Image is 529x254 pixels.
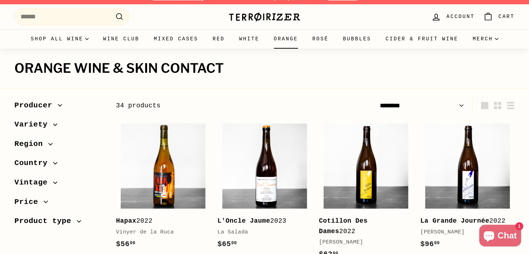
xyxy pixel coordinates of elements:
[116,228,203,237] div: Vinyer de la Ruca
[218,240,237,248] span: $65
[231,241,237,246] sup: 00
[267,29,305,49] a: Orange
[14,215,77,227] span: Product type
[14,177,53,189] span: Vintage
[14,157,53,169] span: Country
[23,29,96,49] summary: Shop all wine
[378,29,466,49] a: Cider & Fruit Wine
[14,98,105,117] button: Producer
[116,216,203,226] div: 2022
[14,117,105,136] button: Variety
[14,136,105,156] button: Region
[421,216,508,226] div: 2022
[477,225,523,248] inbox-online-store-chat: Shopify online store chat
[205,29,232,49] a: Red
[14,61,515,76] h1: Orange wine & Skin contact
[427,6,479,27] a: Account
[232,29,267,49] a: White
[116,240,135,248] span: $56
[218,228,305,237] div: La Salada
[147,29,205,49] a: Mixed Cases
[14,194,105,214] button: Price
[446,13,475,21] span: Account
[498,13,515,21] span: Cart
[116,101,315,111] div: 34 products
[116,217,136,224] b: Hapax
[421,228,508,237] div: [PERSON_NAME]
[14,119,53,131] span: Variety
[434,241,440,246] sup: 00
[319,216,406,237] div: 2022
[14,175,105,194] button: Vintage
[14,155,105,175] button: Country
[14,196,44,208] span: Price
[14,99,58,112] span: Producer
[421,217,489,224] b: La Grande Journée
[96,29,147,49] a: Wine Club
[130,241,135,246] sup: 00
[319,217,368,235] b: Cotillon Des Dames
[479,6,519,27] a: Cart
[336,29,378,49] a: Bubbles
[466,29,506,49] summary: Merch
[319,238,406,247] div: [PERSON_NAME]
[421,240,440,248] span: $96
[218,216,305,226] div: 2023
[14,213,105,233] button: Product type
[305,29,336,49] a: Rosé
[218,217,270,224] b: L'Oncle Jaume
[14,138,48,150] span: Region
